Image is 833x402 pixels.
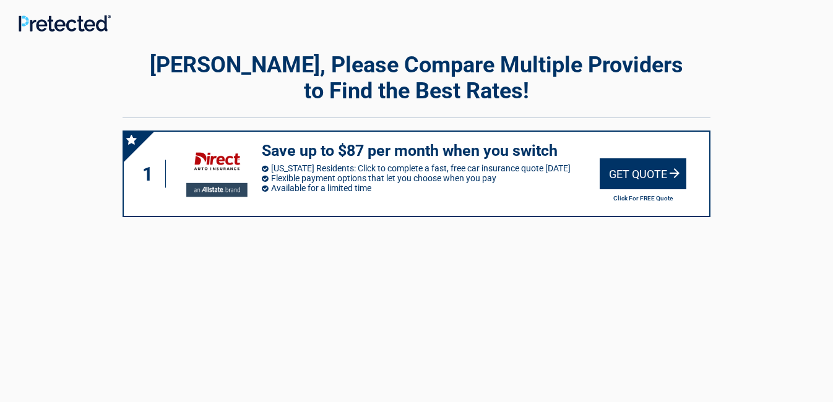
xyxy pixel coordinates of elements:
li: Available for a limited time [262,183,600,193]
img: Main Logo [19,15,111,32]
div: 1 [136,160,166,188]
h3: Save up to $87 per month when you switch [262,141,600,161]
h2: [PERSON_NAME], Please Compare Multiple Providers to Find the Best Rates! [123,52,710,104]
h2: Click For FREE Quote [600,195,686,202]
li: Flexible payment options that let you choose when you pay [262,173,600,183]
li: [US_STATE] Residents: Click to complete a fast, free car insurance quote [DATE] [262,163,600,173]
img: directauto's logo [176,143,256,204]
div: Get Quote [600,158,686,189]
